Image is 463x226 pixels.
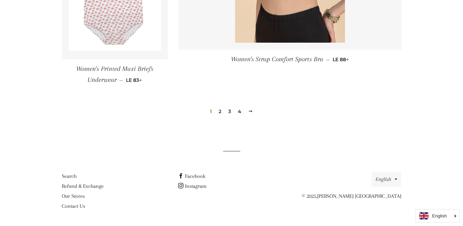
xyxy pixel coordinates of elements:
span: — [119,77,123,83]
a: English [419,212,456,219]
a: Contact Us [62,203,85,209]
p: © 2025, [295,192,401,201]
a: 2 [216,106,224,117]
a: Refund & Exchange [62,183,104,189]
a: [PERSON_NAME] [GEOGRAPHIC_DATA] [317,193,401,199]
a: Search [62,173,77,179]
a: Women's Strap Comfort Sports Bra — LE 88 [178,50,402,69]
a: Women's Printed Maxi Briefs Underwear — LE 83 [62,59,168,90]
a: Instagram [178,183,207,189]
i: English [432,214,447,218]
span: — [326,56,330,63]
span: LE 88 [333,56,349,63]
span: Women's Strap Comfort Sports Bra [231,55,323,63]
a: Our Stores [62,193,85,199]
a: Facebook [178,173,205,179]
span: 1 [207,106,215,117]
a: 3 [225,106,234,117]
span: LE 83 [126,77,142,83]
button: English [372,172,401,187]
span: Women's Printed Maxi Briefs Underwear [76,65,153,83]
a: 4 [235,106,244,117]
